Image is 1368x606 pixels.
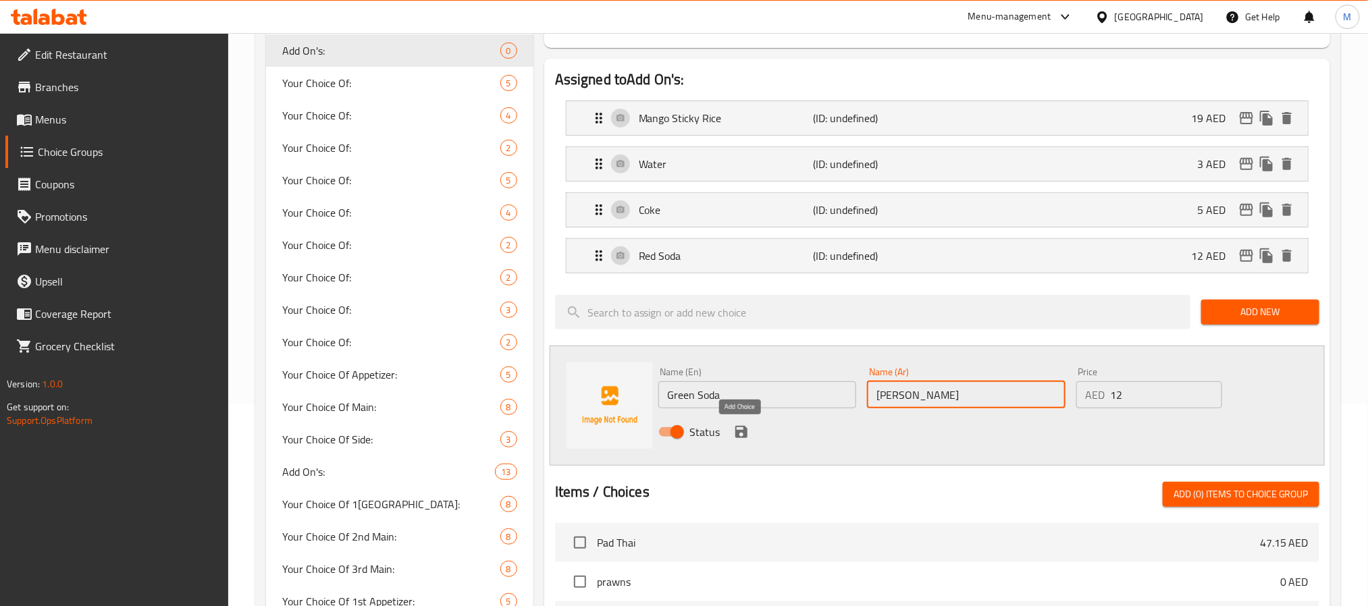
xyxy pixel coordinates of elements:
[7,412,93,429] a: Support.OpsPlatform
[1201,300,1319,325] button: Add New
[5,298,228,330] a: Coverage Report
[266,132,533,164] div: Your Choice Of:2
[1197,202,1236,218] p: 5 AED
[555,70,1319,90] h2: Assigned to Add On's:
[501,401,517,414] span: 8
[266,34,533,67] div: Add On's:0
[282,528,500,545] span: Your Choice Of 2nd Main:
[35,241,217,257] span: Menu disclaimer
[500,269,517,285] div: Choices
[35,273,217,290] span: Upsell
[282,237,500,253] span: Your Choice Of:
[35,338,217,354] span: Grocery Checklist
[501,304,517,316] span: 3
[639,202,813,218] p: Coke
[501,530,517,543] span: 8
[501,206,517,219] span: 4
[1191,110,1236,126] p: 19 AED
[1344,9,1352,24] span: M
[501,109,517,122] span: 4
[566,568,594,596] span: Select choice
[5,200,228,233] a: Promotions
[282,334,500,350] span: Your Choice Of:
[266,488,533,520] div: Your Choice Of 1[GEOGRAPHIC_DATA]:8
[5,38,228,71] a: Edit Restaurant
[597,534,1260,551] span: Pad Thai
[1236,154,1257,174] button: edit
[282,431,500,447] span: Your Choice Of Side:
[1257,154,1277,174] button: duplicate
[282,107,500,123] span: Your Choice Of:
[282,269,500,285] span: Your Choice Of:
[501,563,517,576] span: 8
[555,95,1319,141] li: Expand
[501,433,517,446] span: 3
[7,375,40,393] span: Version:
[501,336,517,349] span: 2
[639,156,813,172] p: Water
[813,248,929,264] p: (ID: undefined)
[1197,156,1236,172] p: 3 AED
[35,47,217,63] span: Edit Restaurant
[1260,534,1309,551] p: 47.15 AED
[555,482,650,502] h2: Items / Choices
[7,398,69,416] span: Get support on:
[500,75,517,91] div: Choices
[5,330,228,362] a: Grocery Checklist
[5,71,228,103] a: Branches
[266,164,533,196] div: Your Choice Of:5
[1191,248,1236,264] p: 12 AED
[501,142,517,155] span: 2
[867,381,1066,408] input: Enter name Ar
[1236,200,1257,220] button: edit
[555,141,1319,187] li: Expand
[813,110,929,126] p: (ID: undefined)
[813,202,929,218] p: (ID: undefined)
[282,140,500,156] span: Your Choice Of:
[555,187,1319,233] li: Expand
[266,423,533,456] div: Your Choice Of Side:3
[500,302,517,318] div: Choices
[1212,304,1309,321] span: Add New
[5,168,228,200] a: Coupons
[5,233,228,265] a: Menu disclaimer
[501,239,517,252] span: 2
[35,306,217,322] span: Coverage Report
[1280,574,1309,590] p: 0 AED
[282,366,500,383] span: Your Choice Of Appetizer:
[500,237,517,253] div: Choices
[500,496,517,512] div: Choices
[5,136,228,168] a: Choice Groups
[500,172,517,188] div: Choices
[282,496,500,512] span: Your Choice Of 1[GEOGRAPHIC_DATA]:
[496,466,516,478] span: 13
[500,43,517,59] div: Choices
[567,239,1308,273] div: Expand
[567,193,1308,227] div: Expand
[282,302,500,318] span: Your Choice Of:
[266,391,533,423] div: Your Choice Of Main:8
[1174,486,1309,503] span: Add (0) items to choice group
[501,271,517,284] span: 2
[1277,108,1297,128] button: delete
[1257,108,1277,128] button: duplicate
[266,520,533,553] div: Your Choice Of 2nd Main:8
[658,381,857,408] input: Enter name En
[266,67,533,99] div: Your Choice Of:5
[501,45,517,57] span: 0
[266,229,533,261] div: Your Choice Of:2
[731,422,752,442] button: save
[597,574,1280,590] span: prawns
[282,464,496,480] span: Add On's:
[1236,246,1257,266] button: edit
[266,261,533,294] div: Your Choice Of:2
[5,265,228,298] a: Upsell
[282,561,500,577] span: Your Choice Of 3rd Main:
[1257,246,1277,266] button: duplicate
[35,176,217,192] span: Coupons
[266,99,533,132] div: Your Choice Of:4
[1163,482,1319,507] button: Add (0) items to choice group
[501,368,517,381] span: 5
[555,233,1319,279] li: Expand
[282,172,500,188] span: Your Choice Of:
